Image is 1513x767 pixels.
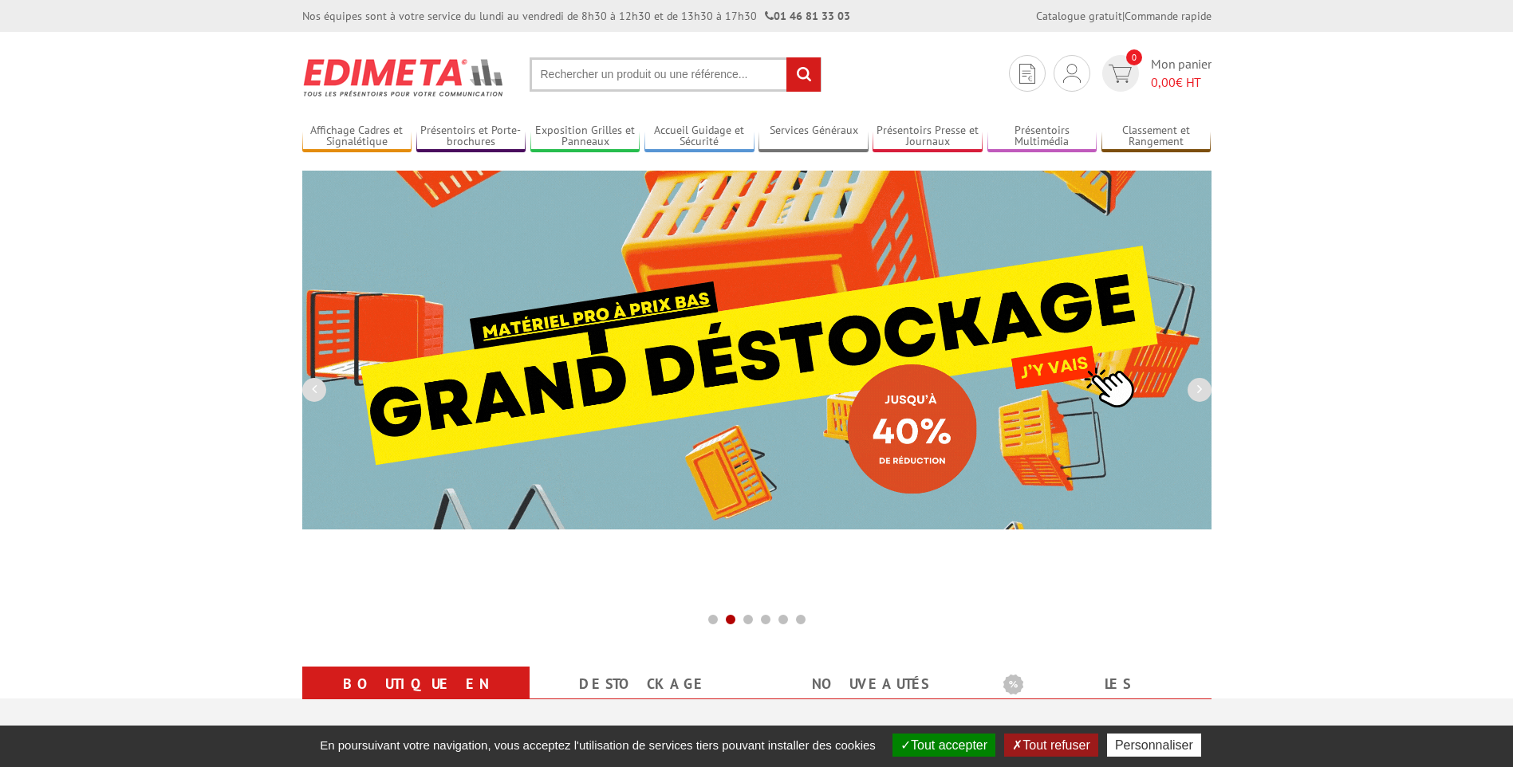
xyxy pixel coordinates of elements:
[1125,9,1212,23] a: Commande rapide
[1126,49,1142,65] span: 0
[530,57,822,92] input: Rechercher un produit ou une référence...
[549,670,738,698] a: Destockage
[1109,65,1132,83] img: devis rapide
[321,670,510,727] a: Boutique en ligne
[1063,64,1081,83] img: devis rapide
[786,57,821,92] input: rechercher
[644,124,755,150] a: Accueil Guidage et Sécurité
[1003,670,1203,702] b: Les promotions
[1151,74,1176,90] span: 0,00
[776,670,965,698] a: nouveautés
[1004,734,1097,757] button: Tout refuser
[987,124,1097,150] a: Présentoirs Multimédia
[416,124,526,150] a: Présentoirs et Porte-brochures
[1101,124,1212,150] a: Classement et Rangement
[892,734,995,757] button: Tout accepter
[1098,55,1212,92] a: devis rapide 0 Mon panier 0,00€ HT
[312,738,884,752] span: En poursuivant votre navigation, vous acceptez l'utilisation de services tiers pouvant installer ...
[302,124,412,150] a: Affichage Cadres et Signalétique
[873,124,983,150] a: Présentoirs Presse et Journaux
[302,8,850,24] div: Nos équipes sont à votre service du lundi au vendredi de 8h30 à 12h30 et de 13h30 à 17h30
[758,124,869,150] a: Services Généraux
[765,9,850,23] strong: 01 46 81 33 03
[1151,73,1212,92] span: € HT
[1036,8,1212,24] div: |
[1036,9,1122,23] a: Catalogue gratuit
[530,124,640,150] a: Exposition Grilles et Panneaux
[1019,64,1035,84] img: devis rapide
[1107,734,1201,757] button: Personnaliser (fenêtre modale)
[1003,670,1192,727] a: Les promotions
[1151,55,1212,92] span: Mon panier
[302,48,506,107] img: Présentoir, panneau, stand - Edimeta - PLV, affichage, mobilier bureau, entreprise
